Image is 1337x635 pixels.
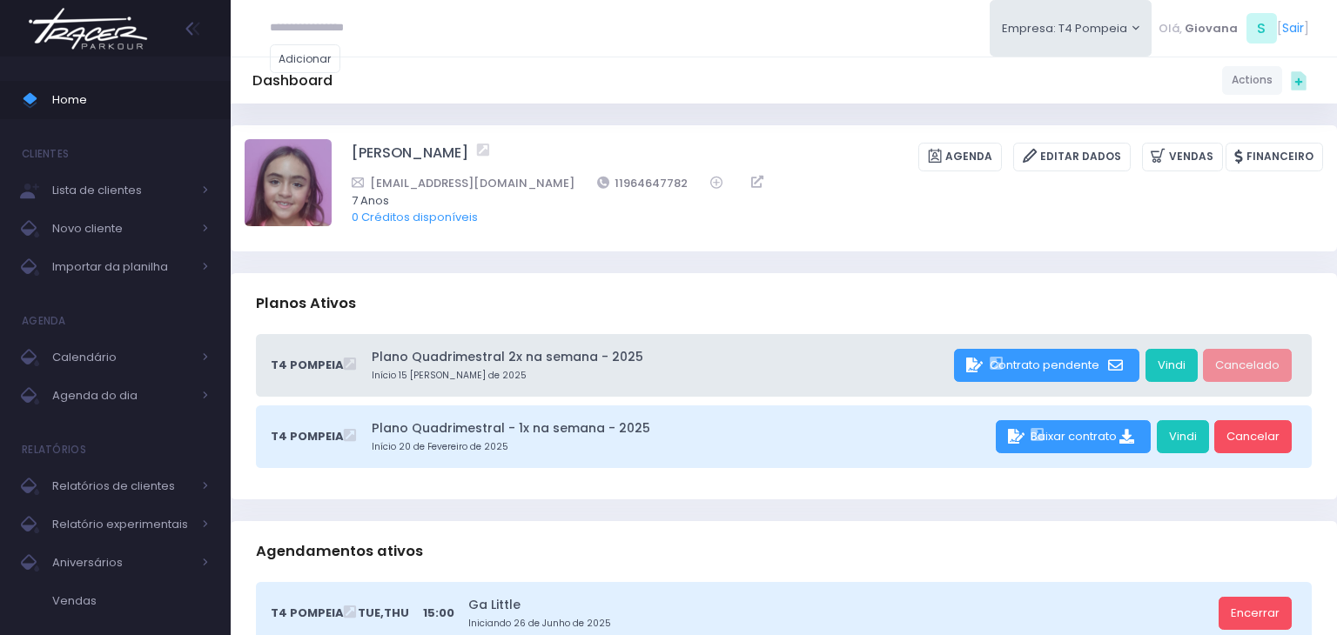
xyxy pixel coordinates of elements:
h3: Planos Ativos [256,278,356,328]
h4: Agenda [22,304,66,338]
a: 11964647782 [597,174,689,192]
span: 7 Anos [352,192,1300,210]
h4: Relatórios [22,432,86,467]
span: Relatórios de clientes [52,475,191,498]
a: Cancelar [1214,420,1292,453]
span: Contrato pendente [990,357,1099,373]
a: Adicionar [270,44,341,73]
small: Início 15 [PERSON_NAME] de 2025 [372,369,949,383]
a: [PERSON_NAME] [352,143,468,171]
span: 15:00 [423,605,454,622]
a: 0 Créditos disponíveis [352,209,478,225]
div: Quick actions [1282,63,1315,97]
img: Eloah Meneguim Tenorio [245,139,332,226]
a: Agenda [918,143,1002,171]
label: Alterar foto de perfil [245,139,332,231]
div: [ ] [1152,9,1315,48]
span: Home [52,89,209,111]
a: Financeiro [1226,143,1323,171]
h3: Agendamentos ativos [256,526,423,576]
span: Calendário [52,346,191,369]
a: Vindi [1146,349,1198,382]
a: Vendas [1142,143,1223,171]
small: Iniciando 26 de Junho de 2025 [468,617,1213,631]
a: Ga Little [468,596,1213,614]
a: Editar Dados [1013,143,1131,171]
h5: Dashboard [252,72,333,90]
a: Actions [1222,66,1282,95]
a: Sair [1282,19,1304,37]
span: Relatório experimentais [52,513,191,536]
span: Vendas [52,590,209,612]
span: Tue,Thu [358,605,409,622]
span: Olá, [1159,20,1182,37]
h4: Clientes [22,137,69,171]
span: Aniversários [52,551,191,574]
span: Lista de clientes [52,179,191,202]
span: T4 Pompeia [271,428,344,445]
a: Encerrar [1219,597,1292,630]
a: Plano Quadrimestral - 1x na semana - 2025 [372,419,990,438]
div: Baixar contrato [996,420,1151,453]
small: Início 20 de Fevereiro de 2025 [372,440,990,454]
a: Plano Quadrimestral 2x na semana - 2025 [372,348,949,366]
span: Novo cliente [52,217,191,240]
span: Giovana [1185,20,1238,37]
span: T4 Pompeia [271,605,344,622]
span: T4 Pompeia [271,357,344,374]
span: Importar da planilha [52,256,191,278]
a: [EMAIL_ADDRESS][DOMAIN_NAME] [352,174,574,192]
span: S [1246,13,1277,43]
span: Agenda do dia [52,384,191,407]
a: Vindi [1157,420,1209,453]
